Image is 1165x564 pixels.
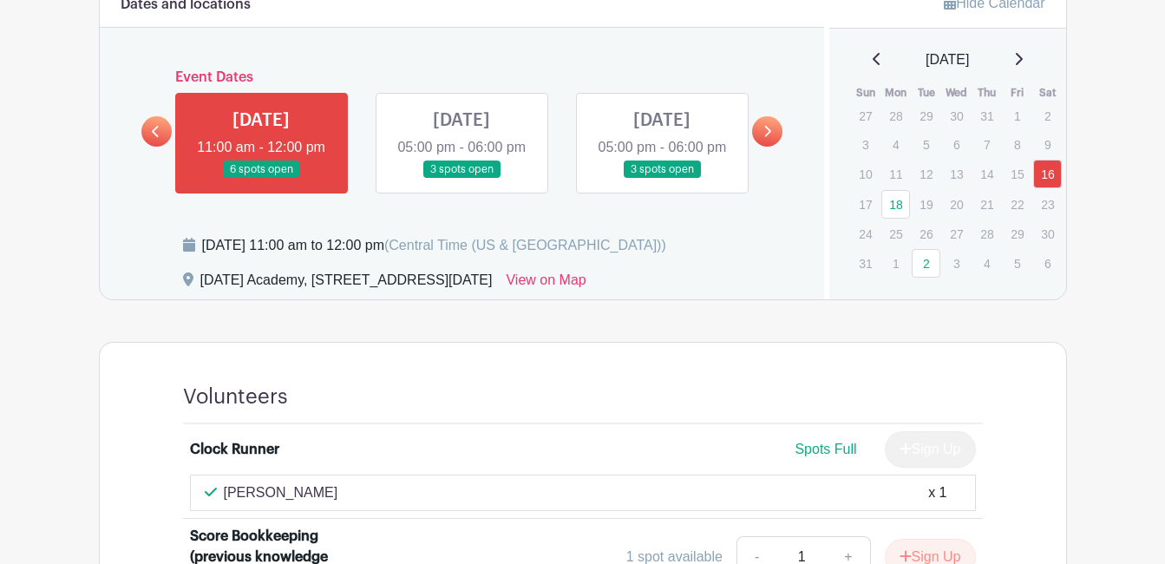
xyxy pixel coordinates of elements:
a: View on Map [506,270,586,298]
p: 25 [881,220,910,247]
p: 3 [942,250,971,277]
p: 9 [1033,131,1062,158]
p: 3 [851,131,880,158]
a: 16 [1033,160,1062,188]
p: 20 [942,191,971,218]
p: 4 [881,131,910,158]
p: 8 [1003,131,1031,158]
th: Wed [941,84,972,102]
p: 17 [851,191,880,218]
p: 1 [881,250,910,277]
p: 29 [1003,220,1031,247]
h6: Event Dates [172,69,753,86]
p: 1 [1003,102,1031,129]
a: 18 [881,190,910,219]
div: Clock Runner [190,439,279,460]
div: [DATE] Academy, [STREET_ADDRESS][DATE] [200,270,493,298]
p: 30 [942,102,971,129]
p: 6 [942,131,971,158]
span: (Central Time (US & [GEOGRAPHIC_DATA])) [384,238,666,252]
div: x 1 [928,482,946,503]
p: 5 [1003,250,1031,277]
p: 31 [851,250,880,277]
p: 12 [912,161,940,187]
p: 24 [851,220,880,247]
p: 7 [972,131,1001,158]
p: 28 [972,220,1001,247]
th: Sat [1032,84,1063,102]
p: 5 [912,131,940,158]
th: Thu [972,84,1002,102]
p: 31 [972,102,1001,129]
h4: Volunteers [183,384,288,410]
th: Fri [1002,84,1032,102]
div: [DATE] 11:00 am to 12:00 pm [202,235,666,256]
p: 14 [972,161,1001,187]
p: 27 [942,220,971,247]
p: 27 [851,102,880,129]
p: 29 [912,102,940,129]
p: 10 [851,161,880,187]
p: 28 [881,102,910,129]
p: 13 [942,161,971,187]
p: 21 [972,191,1001,218]
p: 6 [1033,250,1062,277]
p: 11 [881,161,910,187]
p: 2 [1033,102,1062,129]
a: 2 [912,249,940,278]
th: Tue [911,84,941,102]
span: Spots Full [795,442,856,456]
p: 30 [1033,220,1062,247]
span: [DATE] [926,49,969,70]
p: 4 [972,250,1001,277]
th: Mon [880,84,911,102]
th: Sun [850,84,880,102]
p: 15 [1003,161,1031,187]
p: 23 [1033,191,1062,218]
p: 22 [1003,191,1031,218]
p: 19 [912,191,940,218]
p: 26 [912,220,940,247]
p: [PERSON_NAME] [224,482,338,503]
